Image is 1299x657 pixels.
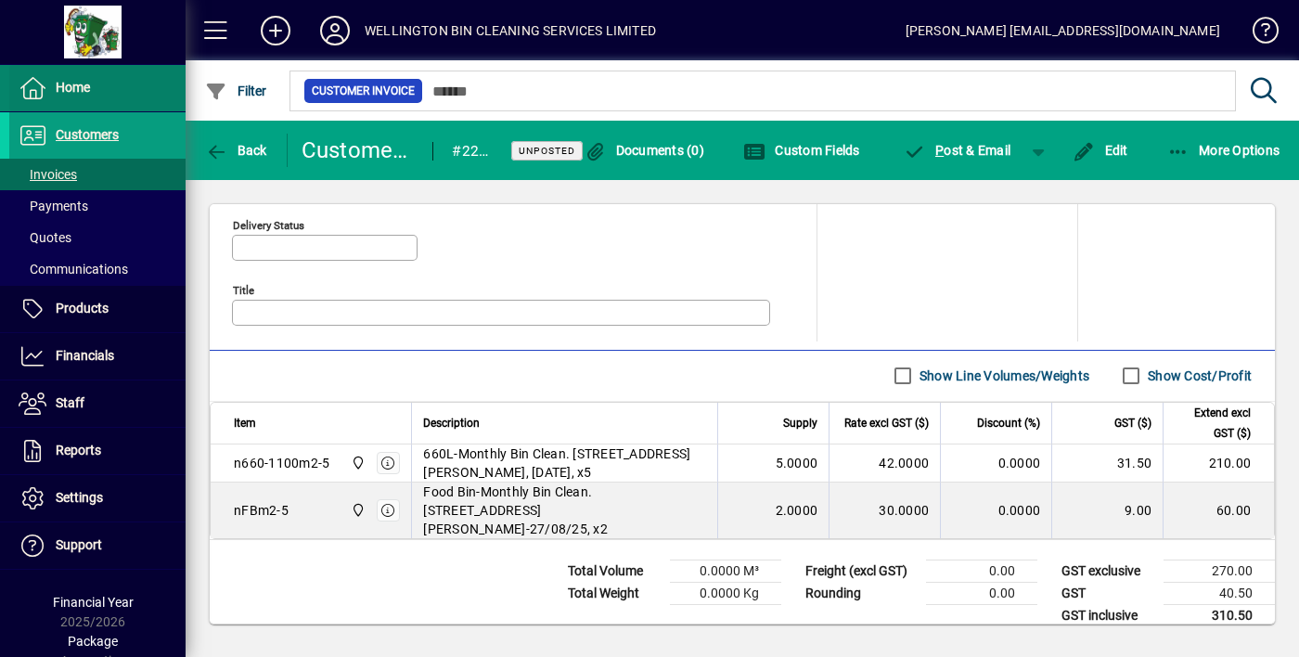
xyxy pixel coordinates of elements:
span: Filter [205,84,267,98]
a: Knowledge Base [1239,4,1276,64]
td: 60.00 [1163,483,1274,538]
td: 0.0000 [940,483,1051,538]
td: 270.00 [1164,560,1275,582]
app-page-header-button: Back [186,134,288,167]
span: Quotes [19,230,71,245]
td: 0.00 [926,560,1037,582]
span: More Options [1167,143,1280,158]
label: Show Cost/Profit [1144,367,1252,385]
span: Back [205,143,267,158]
span: Unposted [519,145,575,157]
div: n660-1100m2-5 [234,454,329,472]
span: Food Bin-Monthly Bin Clean. [STREET_ADDRESS][PERSON_NAME]-27/08/25, x2 [423,483,706,538]
a: Reports [9,428,186,474]
span: Description [423,413,480,433]
td: 31.50 [1051,444,1163,483]
span: Central [346,500,367,521]
a: Invoices [9,159,186,190]
span: Rate excl GST ($) [844,413,929,433]
td: Total Weight [559,582,670,604]
td: 0.0000 M³ [670,560,781,582]
td: Total Volume [559,560,670,582]
span: ost & Email [904,143,1011,158]
button: Custom Fields [739,134,865,167]
div: nFBm2-5 [234,501,289,520]
span: Payments [19,199,88,213]
a: Products [9,286,186,332]
span: Customers [56,127,119,142]
a: Staff [9,380,186,427]
a: Communications [9,253,186,285]
span: Staff [56,395,84,410]
div: [PERSON_NAME] [EMAIL_ADDRESS][DOMAIN_NAME] [906,16,1220,45]
span: P [935,143,944,158]
a: Financials [9,333,186,380]
span: Reports [56,443,101,457]
mat-label: Delivery status [233,218,304,231]
span: 660L-Monthly Bin Clean. [STREET_ADDRESS][PERSON_NAME], [DATE], x5 [423,444,706,482]
div: WELLINGTON BIN CLEANING SERVICES LIMITED [365,16,656,45]
a: Support [9,522,186,569]
span: Products [56,301,109,316]
a: Payments [9,190,186,222]
button: More Options [1163,134,1285,167]
mat-label: Title [233,283,254,296]
span: GST ($) [1114,413,1151,433]
span: Financials [56,348,114,363]
span: Supply [783,413,817,433]
span: Customer Invoice [312,82,415,100]
button: Profile [305,14,365,47]
td: Rounding [796,582,926,604]
td: 210.00 [1163,444,1274,483]
span: 2.0000 [776,501,818,520]
td: Freight (excl GST) [796,560,926,582]
span: Custom Fields [743,143,860,158]
span: Home [56,80,90,95]
span: Extend excl GST ($) [1175,403,1251,444]
button: Documents (0) [579,134,709,167]
span: Package [68,634,118,649]
a: Home [9,65,186,111]
div: 30.0000 [841,501,929,520]
span: Settings [56,490,103,505]
td: 0.0000 [940,444,1051,483]
button: Edit [1068,134,1133,167]
span: Financial Year [53,595,134,610]
button: Add [246,14,305,47]
td: GST inclusive [1052,604,1164,627]
td: 9.00 [1051,483,1163,538]
td: 0.0000 Kg [670,582,781,604]
span: Discount (%) [977,413,1040,433]
div: 42.0000 [841,454,929,472]
div: Customer Invoice [302,135,415,165]
div: #2200 [452,136,488,166]
td: 0.00 [926,582,1037,604]
td: GST exclusive [1052,560,1164,582]
span: Central [346,453,367,473]
span: Edit [1073,143,1128,158]
label: Show Line Volumes/Weights [916,367,1089,385]
span: Communications [19,262,128,277]
span: Invoices [19,167,77,182]
button: Post & Email [894,134,1021,167]
td: 40.50 [1164,582,1275,604]
td: GST [1052,582,1164,604]
a: Quotes [9,222,186,253]
button: Back [200,134,272,167]
span: 5.0000 [776,454,818,472]
a: Settings [9,475,186,522]
td: 310.50 [1164,604,1275,627]
span: Documents (0) [584,143,704,158]
span: Support [56,537,102,552]
button: Filter [200,74,272,108]
span: Item [234,413,256,433]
